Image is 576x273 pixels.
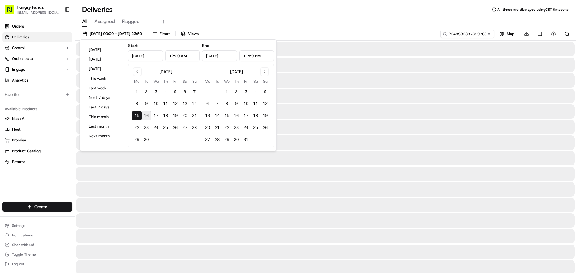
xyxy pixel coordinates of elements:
[160,31,170,37] span: Filters
[86,55,122,64] button: [DATE]
[230,69,243,75] div: [DATE]
[563,30,571,38] button: Refresh
[190,87,199,96] button: 7
[5,159,70,165] a: Returns
[2,202,72,212] button: Create
[86,122,122,131] button: Last month
[151,99,161,108] button: 10
[80,30,145,38] button: [DATE] 00:00 - [DATE] 23:59
[2,231,72,239] button: Notifications
[170,87,180,96] button: 5
[222,87,232,96] button: 1
[251,123,260,132] button: 25
[142,123,151,132] button: 23
[6,87,16,97] img: Asif Zaman Khan
[86,84,122,92] button: Last week
[86,113,122,121] button: This month
[2,135,72,145] button: Promise
[12,252,36,257] span: Toggle Theme
[2,250,72,259] button: Toggle Theme
[151,78,161,85] th: Wednesday
[142,87,151,96] button: 2
[19,109,49,114] span: [PERSON_NAME]
[2,125,72,134] button: Fleet
[251,99,260,108] button: 11
[2,65,72,74] button: Engage
[27,63,82,68] div: We're available if you need us!
[507,31,514,37] span: Map
[132,78,142,85] th: Monday
[12,134,46,140] span: Knowledge Base
[17,10,60,15] button: [EMAIL_ADDRESS][DOMAIN_NAME]
[4,132,48,142] a: 📗Knowledge Base
[6,78,40,83] div: Past conversations
[232,135,241,144] button: 30
[82,5,113,14] h1: Deliveries
[161,99,170,108] button: 11
[86,74,122,83] button: This week
[12,34,29,40] span: Deliveries
[86,93,122,102] button: Next 7 days
[90,31,142,37] span: [DATE] 00:00 - [DATE] 23:59
[150,30,173,38] button: Filters
[53,93,67,98] span: 8月27日
[161,78,170,85] th: Thursday
[86,132,122,140] button: Next month
[151,111,161,120] button: 17
[170,99,180,108] button: 12
[6,57,17,68] img: 1736555255976-a54dd68f-1ca7-489b-9aae-adbdc363a1c4
[102,59,109,66] button: Start new chat
[212,111,222,120] button: 14
[212,123,222,132] button: 21
[53,109,67,114] span: 8月19日
[202,43,209,48] label: End
[6,103,16,113] img: Bea Lacdao
[19,93,49,98] span: [PERSON_NAME]
[222,123,232,132] button: 22
[5,127,70,132] a: Fleet
[2,22,72,31] a: Orders
[5,116,70,121] a: Nash AI
[170,123,180,132] button: 26
[142,78,151,85] th: Tuesday
[222,78,232,85] th: Wednesday
[170,111,180,120] button: 19
[251,78,260,85] th: Saturday
[122,18,140,25] span: Flagged
[222,111,232,120] button: 15
[6,6,18,18] img: Nash
[161,123,170,132] button: 25
[260,67,269,76] button: Go to next month
[202,50,237,61] input: Date
[241,87,251,96] button: 3
[133,67,142,76] button: Go to previous month
[203,111,212,120] button: 13
[5,148,70,154] a: Product Catalog
[12,138,26,143] span: Promise
[2,157,72,167] button: Returns
[232,78,241,85] th: Thursday
[12,127,21,132] span: Fleet
[60,149,73,153] span: Pylon
[232,123,241,132] button: 23
[241,99,251,108] button: 10
[5,138,70,143] a: Promise
[16,39,108,45] input: Got a question? Start typing here...
[232,99,241,108] button: 9
[86,65,122,73] button: [DATE]
[57,134,96,140] span: API Documentation
[260,123,270,132] button: 26
[12,262,24,266] span: Log out
[241,123,251,132] button: 24
[212,135,222,144] button: 28
[132,99,142,108] button: 8
[159,69,172,75] div: [DATE]
[17,4,44,10] span: Hungry Panda
[203,135,212,144] button: 27
[128,50,163,61] input: Date
[6,135,11,139] div: 📗
[50,109,52,114] span: •
[203,78,212,85] th: Monday
[142,111,151,120] button: 16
